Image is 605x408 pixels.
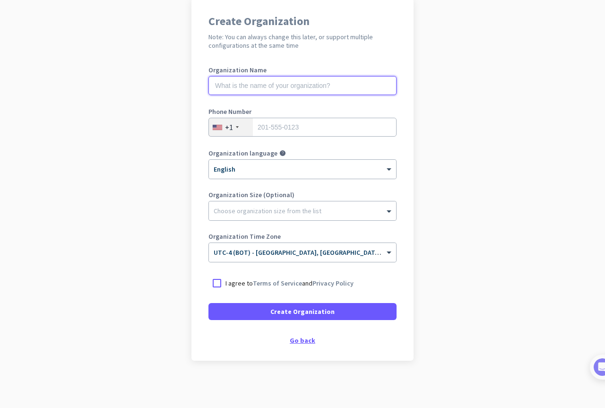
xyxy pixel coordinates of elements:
h2: Note: You can always change this later, or support multiple configurations at the same time [208,33,397,50]
h1: Create Organization [208,16,397,27]
button: Create Organization [208,303,397,320]
input: 201-555-0123 [208,118,397,137]
label: Organization language [208,150,277,156]
span: Create Organization [270,307,335,316]
p: I agree to and [225,278,354,288]
input: What is the name of your organization? [208,76,397,95]
label: Organization Time Zone [208,233,397,240]
a: Privacy Policy [312,279,354,287]
label: Organization Size (Optional) [208,191,397,198]
i: help [279,150,286,156]
div: Go back [208,337,397,344]
label: Phone Number [208,108,397,115]
div: +1 [225,122,233,132]
label: Organization Name [208,67,397,73]
a: Terms of Service [253,279,302,287]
